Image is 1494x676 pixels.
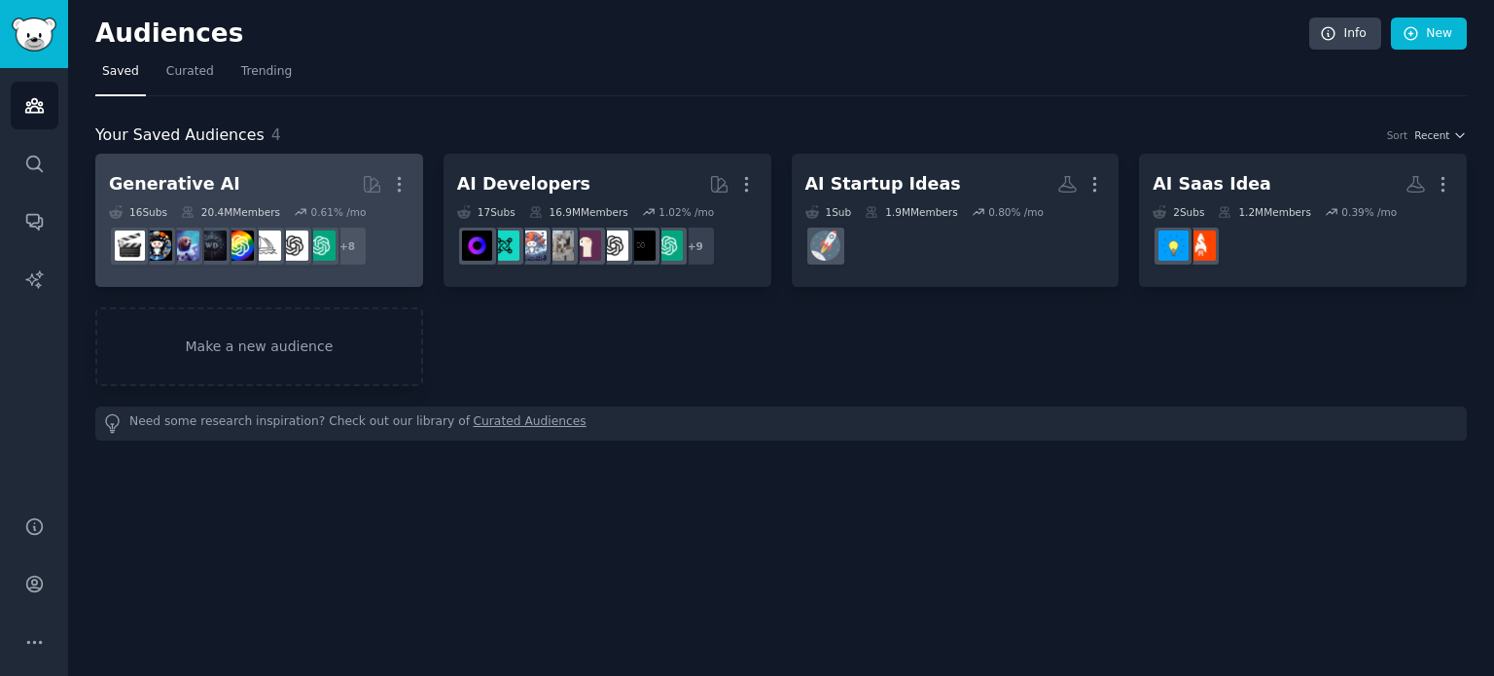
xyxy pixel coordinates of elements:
[675,226,716,267] div: + 9
[625,231,656,261] img: ArtificialInteligence
[234,56,299,96] a: Trending
[1139,154,1467,287] a: AI Saas Idea2Subs1.2MMembers0.39% /moStartUpIndiaCrazyIdeas
[95,307,423,386] a: Make a new audience
[327,226,368,267] div: + 8
[805,205,852,219] div: 1 Sub
[474,413,587,434] a: Curated Audiences
[653,231,683,261] img: ChatGPT
[95,18,1309,50] h2: Audiences
[1153,205,1204,219] div: 2 Sub s
[529,205,628,219] div: 16.9M Members
[95,56,146,96] a: Saved
[1158,231,1189,261] img: CrazyIdeas
[598,231,628,261] img: OpenAI
[1186,231,1216,261] img: StartUpIndia
[1341,205,1397,219] div: 0.39 % /mo
[241,63,292,81] span: Trending
[865,205,957,219] div: 1.9M Members
[278,231,308,261] img: OpenAI
[142,231,172,261] img: aiArt
[988,205,1044,219] div: 0.80 % /mo
[1414,128,1467,142] button: Recent
[95,154,423,287] a: Generative AI16Subs20.4MMembers0.61% /mo+8ChatGPTOpenAImidjourneyGPT3weirddalleStableDiffusionaiA...
[115,231,145,261] img: aivideo
[1391,18,1467,51] a: New
[1309,18,1381,51] a: Info
[109,172,240,196] div: Generative AI
[805,172,961,196] div: AI Startup Ideas
[658,205,714,219] div: 1.02 % /mo
[444,154,771,287] a: AI Developers17Subs16.9MMembers1.02% /mo+9ChatGPTArtificialInteligenceOpenAILocalLLaMAChatGPTCodi...
[810,231,840,261] img: startups
[12,18,56,52] img: GummySearch logo
[1153,172,1271,196] div: AI Saas Idea
[1218,205,1310,219] div: 1.2M Members
[271,125,281,144] span: 4
[571,231,601,261] img: LocalLLaMA
[1414,128,1449,142] span: Recent
[305,231,336,261] img: ChatGPT
[457,205,516,219] div: 17 Sub s
[457,172,590,196] div: AI Developers
[544,231,574,261] img: ChatGPTCoding
[462,231,492,261] img: LocalLLM
[166,63,214,81] span: Curated
[95,124,265,148] span: Your Saved Audiences
[251,231,281,261] img: midjourney
[310,205,366,219] div: 0.61 % /mo
[102,63,139,81] span: Saved
[196,231,227,261] img: weirddalle
[109,205,167,219] div: 16 Sub s
[169,231,199,261] img: StableDiffusion
[1387,128,1408,142] div: Sort
[160,56,221,96] a: Curated
[181,205,280,219] div: 20.4M Members
[489,231,519,261] img: LLMDevs
[224,231,254,261] img: GPT3
[792,154,1120,287] a: AI Startup Ideas1Sub1.9MMembers0.80% /mostartups
[95,407,1467,441] div: Need some research inspiration? Check out our library of
[516,231,547,261] img: AI_Agents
